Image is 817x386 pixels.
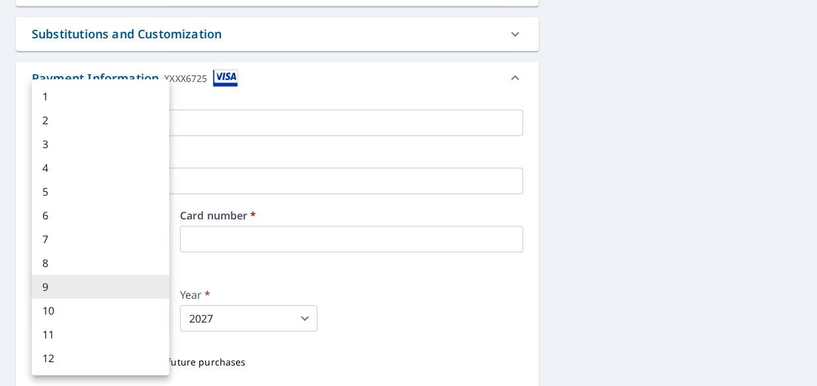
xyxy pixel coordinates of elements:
li: 4 [32,156,169,180]
li: 10 [32,299,169,323]
li: 3 [32,132,169,156]
li: 2 [32,108,169,132]
li: 9 [32,275,169,299]
li: 11 [32,323,169,346]
li: 6 [32,204,169,227]
li: 8 [32,251,169,275]
li: 5 [32,180,169,204]
li: 1 [32,85,169,108]
li: 7 [32,227,169,251]
li: 12 [32,346,169,370]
